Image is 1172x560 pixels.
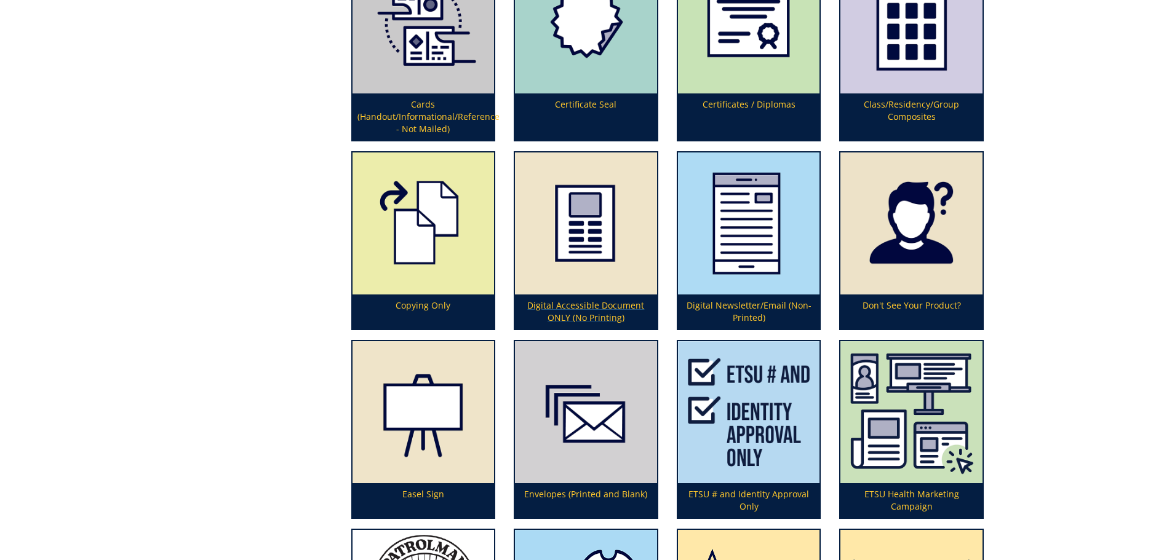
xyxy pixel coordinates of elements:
[840,152,983,294] img: dont%20see-5aa6baf09686e9.98073190.png
[678,152,820,294] img: digital-newsletter-594830bb2b9201.48727129.png
[353,152,495,329] a: Copying Only
[353,294,495,329] p: Copying Only
[353,483,495,518] p: Easel Sign
[678,341,820,518] a: ETSU # and Identity Approval Only
[678,341,820,483] img: etsu%20assignment-617843c1f3e4b8.13589178.png
[840,294,983,329] p: Don't See Your Product?
[678,93,820,140] p: Certificates / Diplomas
[353,93,495,140] p: Cards (Handout/Informational/Reference - Not Mailed)
[678,152,820,329] a: Digital Newsletter/Email (Non-Printed)
[515,483,657,518] p: Envelopes (Printed and Blank)
[515,341,657,518] a: Envelopes (Printed and Blank)
[840,483,983,518] p: ETSU Health Marketing Campaign
[678,294,820,329] p: Digital Newsletter/Email (Non-Printed)
[515,93,657,140] p: Certificate Seal
[840,152,983,329] a: Don't See Your Product?
[678,483,820,518] p: ETSU # and Identity Approval Only
[840,93,983,140] p: Class/Residency/Group Composites
[515,152,657,329] a: Digital Accessible Document ONLY (No Printing)
[353,152,495,294] img: copying-5a0f03feb07059.94806612.png
[840,341,983,518] a: ETSU Health Marketing Campaign
[515,341,657,483] img: envelopes-(bulk-order)-594831b101c519.91017228.png
[515,152,657,294] img: eflyer-59838ae8965085.60431837.png
[353,341,495,518] a: Easel Sign
[840,341,983,483] img: clinic%20project-6078417515ab93.06286557.png
[515,294,657,329] p: Digital Accessible Document ONLY (No Printing)
[353,341,495,483] img: easel-sign-5948317bbd7738.25572313.png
